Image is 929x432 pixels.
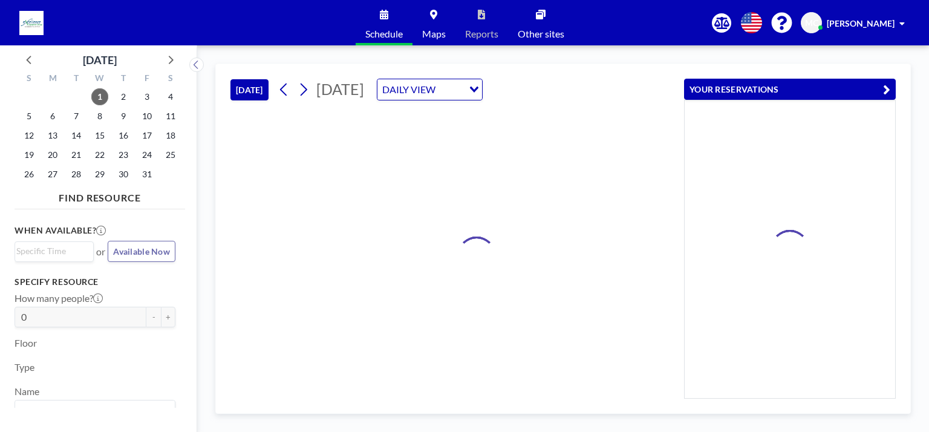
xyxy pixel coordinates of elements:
span: Friday, October 17, 2025 [139,127,155,144]
span: Reports [465,29,498,39]
span: Tuesday, October 14, 2025 [68,127,85,144]
label: Name [15,385,39,398]
label: Floor [15,337,37,349]
span: Thursday, October 30, 2025 [115,166,132,183]
div: M [41,71,65,87]
span: Wednesday, October 1, 2025 [91,88,108,105]
div: Search for option [15,401,175,421]
span: DAILY VIEW [380,82,438,97]
div: Search for option [377,79,482,100]
button: + [161,307,175,327]
span: Monday, October 6, 2025 [44,108,61,125]
span: [DATE] [316,80,364,98]
img: organization-logo [19,11,44,35]
span: Thursday, October 9, 2025 [115,108,132,125]
span: Friday, October 31, 2025 [139,166,155,183]
div: Search for option [15,242,93,260]
span: Schedule [365,29,403,39]
span: [PERSON_NAME] [827,18,895,28]
button: YOUR RESERVATIONS [684,79,896,100]
span: Tuesday, October 7, 2025 [68,108,85,125]
span: Available Now [113,246,170,257]
span: Maps [422,29,446,39]
h4: FIND RESOURCE [15,187,185,204]
input: Search for option [16,403,168,419]
div: [DATE] [83,51,117,68]
span: Wednesday, October 15, 2025 [91,127,108,144]
span: Wednesday, October 8, 2025 [91,108,108,125]
span: Sunday, October 26, 2025 [21,166,37,183]
span: Wednesday, October 22, 2025 [91,146,108,163]
span: Wednesday, October 29, 2025 [91,166,108,183]
input: Search for option [439,82,462,97]
span: Saturday, October 4, 2025 [162,88,179,105]
span: Tuesday, October 28, 2025 [68,166,85,183]
div: W [88,71,112,87]
span: Monday, October 27, 2025 [44,166,61,183]
span: Friday, October 24, 2025 [139,146,155,163]
span: Friday, October 10, 2025 [139,108,155,125]
div: S [158,71,182,87]
button: Available Now [108,241,175,262]
span: Thursday, October 16, 2025 [115,127,132,144]
span: Sunday, October 5, 2025 [21,108,37,125]
span: Saturday, October 11, 2025 [162,108,179,125]
span: Other sites [518,29,564,39]
input: Search for option [16,244,86,258]
span: Sunday, October 12, 2025 [21,127,37,144]
div: T [65,71,88,87]
div: T [111,71,135,87]
button: - [146,307,161,327]
span: Monday, October 13, 2025 [44,127,61,144]
span: MC [805,18,818,28]
span: Monday, October 20, 2025 [44,146,61,163]
span: Sunday, October 19, 2025 [21,146,37,163]
span: Saturday, October 25, 2025 [162,146,179,163]
span: Thursday, October 2, 2025 [115,88,132,105]
span: Thursday, October 23, 2025 [115,146,132,163]
div: F [135,71,158,87]
label: Type [15,361,34,373]
button: [DATE] [230,79,269,100]
span: or [96,246,105,258]
h3: Specify resource [15,277,175,287]
span: Friday, October 3, 2025 [139,88,155,105]
span: Saturday, October 18, 2025 [162,127,179,144]
span: Tuesday, October 21, 2025 [68,146,85,163]
label: How many people? [15,292,103,304]
div: S [18,71,41,87]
